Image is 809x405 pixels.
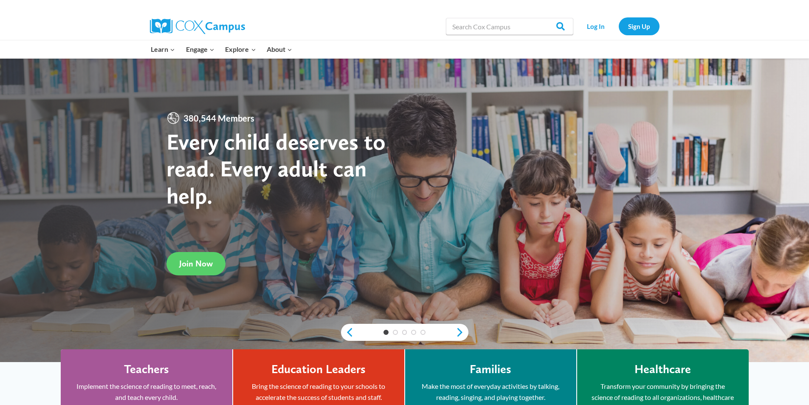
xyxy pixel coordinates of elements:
[619,17,660,35] a: Sign Up
[267,44,292,55] span: About
[578,17,660,35] nav: Secondary Navigation
[225,44,256,55] span: Explore
[166,252,226,275] a: Join Now
[341,327,354,337] a: previous
[470,362,511,377] h4: Families
[180,111,258,125] span: 380,544 Members
[73,381,220,402] p: Implement the science of reading to meet, reach, and teach every child.
[124,362,169,377] h4: Teachers
[383,330,389,335] a: 1
[418,381,564,402] p: Make the most of everyday activities by talking, reading, singing, and playing together.
[446,18,573,35] input: Search Cox Campus
[456,327,468,337] a: next
[578,17,615,35] a: Log In
[151,44,175,55] span: Learn
[186,44,214,55] span: Engage
[246,381,392,402] p: Bring the science of reading to your schools to accelerate the success of students and staff.
[146,40,298,58] nav: Primary Navigation
[150,19,245,34] img: Cox Campus
[341,324,468,341] div: content slider buttons
[393,330,398,335] a: 2
[420,330,426,335] a: 5
[634,362,691,377] h4: Healthcare
[411,330,416,335] a: 4
[166,128,386,209] strong: Every child deserves to read. Every adult can help.
[179,258,213,269] span: Join Now
[271,362,366,377] h4: Education Leaders
[402,330,407,335] a: 3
